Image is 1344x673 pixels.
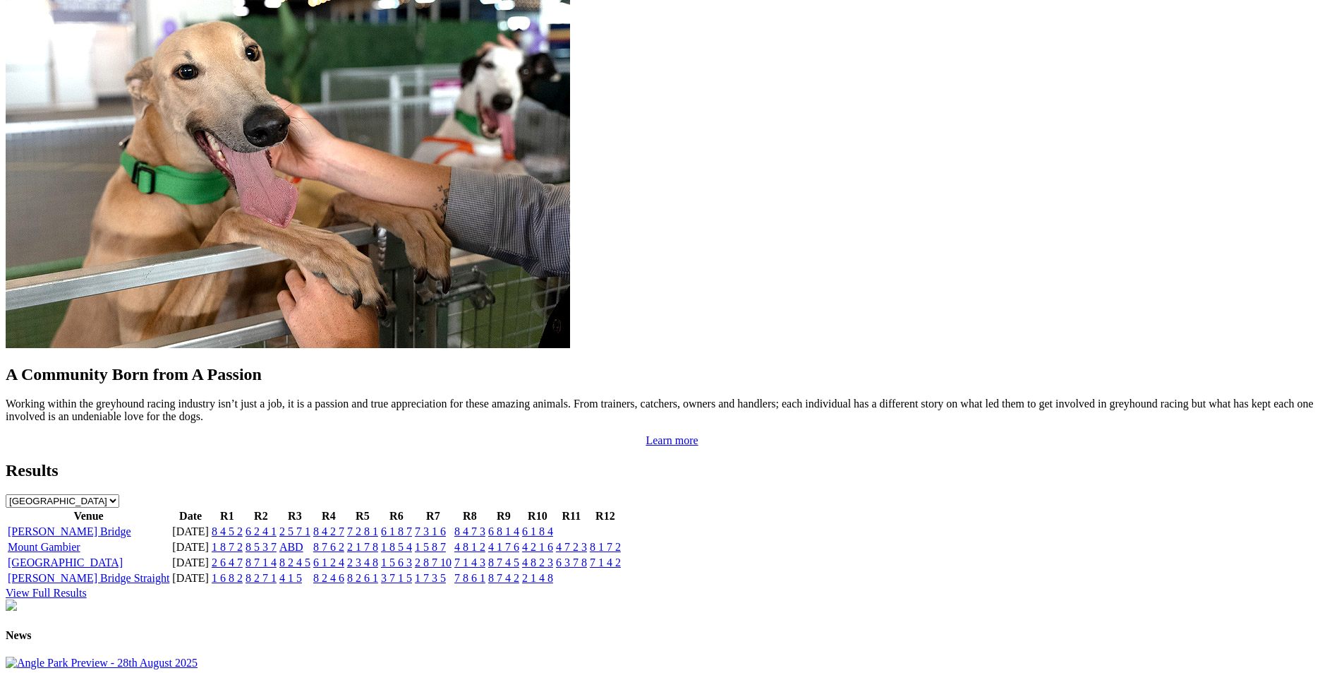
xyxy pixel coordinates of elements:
[246,572,277,584] a: 8 2 7 1
[313,525,344,537] a: 8 4 2 7
[212,541,243,553] a: 1 8 7 2
[488,525,519,537] a: 6 8 1 4
[488,572,519,584] a: 8 7 4 2
[381,572,412,584] a: 3 7 1 5
[488,509,520,523] th: R9
[6,461,1338,480] h2: Results
[415,572,446,584] a: 1 7 3 5
[313,572,344,584] a: 8 2 4 6
[454,556,485,568] a: 7 1 4 3
[381,556,412,568] a: 1 5 6 3
[589,509,622,523] th: R12
[313,509,345,523] th: R4
[245,509,277,523] th: R2
[246,556,277,568] a: 8 7 1 4
[488,541,519,553] a: 4 1 7 6
[590,541,621,553] a: 8 1 7 2
[246,525,277,537] a: 6 2 4 1
[590,556,621,568] a: 7 1 4 2
[171,571,210,585] td: [DATE]
[313,556,344,568] a: 6 1 2 4
[313,541,344,553] a: 8 7 6 2
[415,556,452,568] a: 2 8 7 10
[522,525,553,537] a: 6 1 8 4
[646,434,698,446] a: Learn more
[8,541,80,553] a: Mount Gambier
[212,572,243,584] a: 1 6 8 2
[415,525,446,537] a: 7 3 1 6
[522,556,553,568] a: 4 8 2 3
[211,509,243,523] th: R1
[171,540,210,554] td: [DATE]
[381,525,412,537] a: 6 1 8 7
[380,509,413,523] th: R6
[279,509,311,523] th: R3
[454,541,485,553] a: 4 8 1 2
[556,556,587,568] a: 6 3 7 8
[522,572,553,584] a: 2 1 4 8
[555,509,588,523] th: R11
[6,398,1338,423] p: Working within the greyhound racing industry isn’t just a job, it is a passion and true appreciat...
[521,509,554,523] th: R10
[347,572,378,584] a: 8 2 6 1
[6,587,87,599] a: View Full Results
[279,541,303,553] a: ABD
[8,572,169,584] a: [PERSON_NAME] Bridge Straight
[6,657,198,669] img: Angle Park Preview - 28th August 2025
[171,525,210,539] td: [DATE]
[279,572,302,584] a: 4 1 5
[171,556,210,570] td: [DATE]
[7,509,170,523] th: Venue
[522,541,553,553] a: 4 2 1 6
[6,365,1338,384] h2: A Community Born from A Passion
[347,556,378,568] a: 2 3 4 8
[414,509,452,523] th: R7
[212,525,243,537] a: 8 4 5 2
[381,541,412,553] a: 1 8 5 4
[347,525,378,537] a: 7 2 8 1
[279,525,310,537] a: 2 5 7 1
[8,556,123,568] a: [GEOGRAPHIC_DATA]
[454,525,485,537] a: 8 4 7 3
[454,572,485,584] a: 7 8 6 1
[454,509,486,523] th: R8
[6,600,17,611] img: chasers_homepage.jpg
[246,541,277,553] a: 8 5 3 7
[346,509,379,523] th: R5
[212,556,243,568] a: 2 6 4 7
[171,509,210,523] th: Date
[8,525,131,537] a: [PERSON_NAME] Bridge
[279,556,310,568] a: 8 2 4 5
[488,556,519,568] a: 8 7 4 5
[6,629,1338,642] h4: News
[347,541,378,553] a: 2 1 7 8
[415,541,446,553] a: 1 5 8 7
[556,541,587,553] a: 4 7 2 3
